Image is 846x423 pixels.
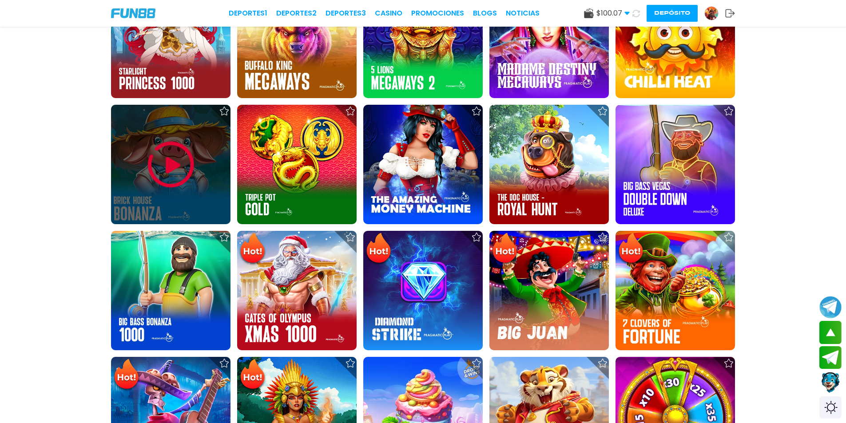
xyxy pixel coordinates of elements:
img: Company Logo [111,8,155,18]
img: Hot [616,232,645,266]
img: Hot [112,358,141,392]
span: $ 100.07 [596,8,630,19]
a: NOTICIAS [506,8,540,19]
div: Switch theme [819,396,842,419]
a: CASINO [375,8,402,19]
a: Promociones [411,8,464,19]
img: The Amazing Money Machine [363,105,483,224]
img: Gates of Olympus Xmas 1000 [237,231,357,350]
button: Join telegram [819,346,842,369]
img: Hot [238,232,267,266]
img: The Dog House – Royal Hunt [489,105,609,224]
a: Deportes2 [276,8,317,19]
img: Big Bass Vegas Double Down Deluxe [616,105,735,224]
img: Diamond Strike [363,231,483,350]
img: Hot [490,232,519,266]
button: scroll up [819,321,842,344]
img: Hot [238,358,267,392]
img: Hot [364,232,393,266]
a: BLOGS [473,8,497,19]
button: Depósito [647,5,698,22]
button: Contact customer service [819,371,842,394]
img: Avatar [705,7,718,20]
img: Big Bass Bonanza 1000 [111,231,230,350]
a: Deportes3 [326,8,366,19]
img: Big Juan [489,231,609,350]
a: Avatar [704,6,725,20]
img: Play Game [144,138,198,191]
img: Triple Pot Gold [237,105,357,224]
img: 7 Clovers of Fortune [616,231,735,350]
a: Deportes1 [229,8,267,19]
button: Join telegram channel [819,296,842,319]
